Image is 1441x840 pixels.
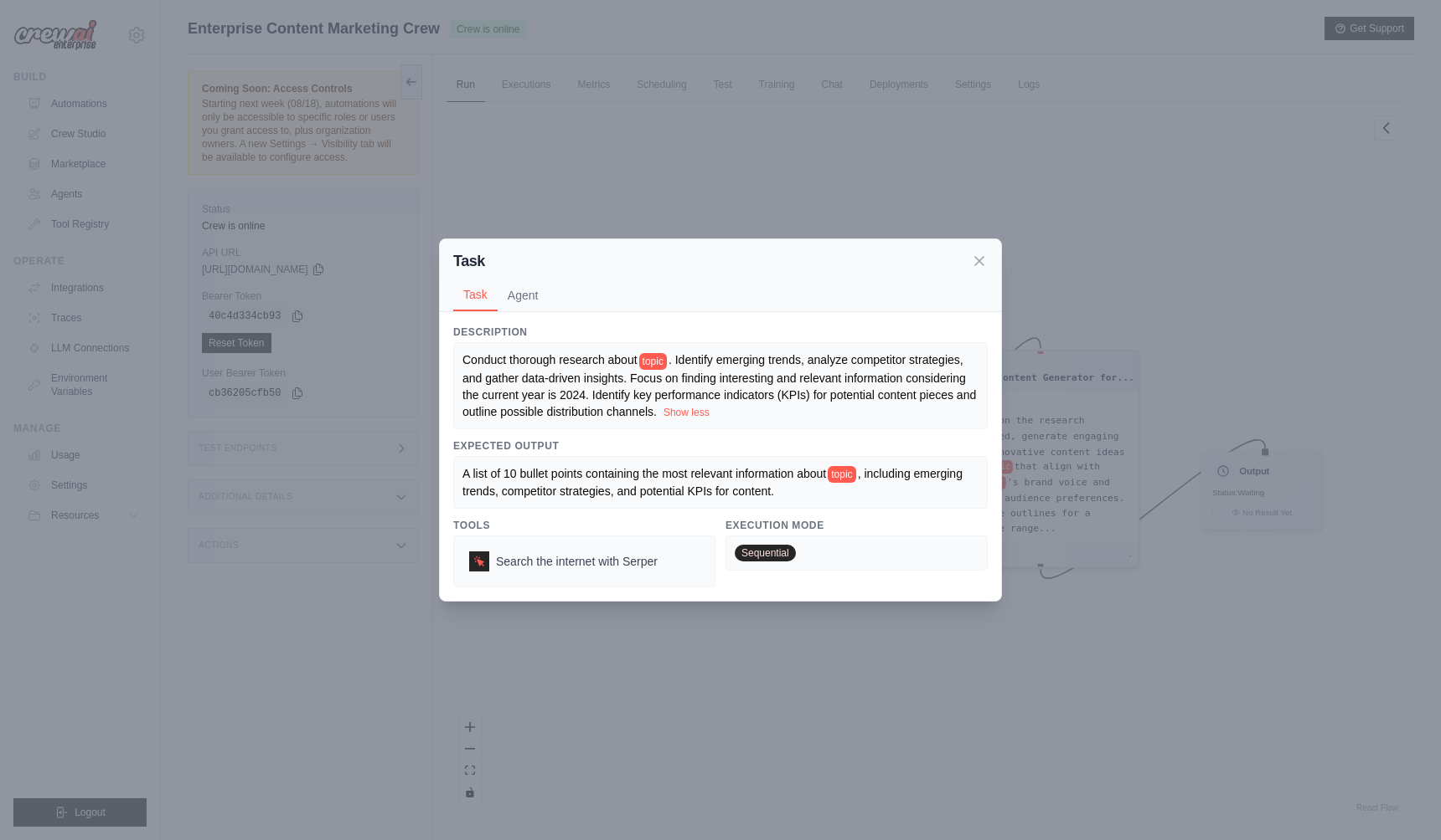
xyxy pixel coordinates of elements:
[453,249,485,273] h2: Task
[498,279,549,311] button: Agent
[453,279,498,311] button: Task
[735,545,796,561] span: Sequential
[462,353,638,366] span: Conduct thorough research about
[726,519,988,532] h3: Execution Mode
[664,406,710,419] button: Show less
[828,466,855,483] span: topic
[639,353,667,370] span: topic
[462,467,826,480] span: A list of 10 bullet points containing the most relevant information about
[453,325,988,339] h3: Description
[462,353,979,417] span: . Identify emerging trends, analyze competitor strategies, and gather data-driven insights. Focus...
[453,439,988,453] h3: Expected Output
[462,467,966,498] span: , including emerging trends, competitor strategies, and potential KPIs for content.
[496,553,658,570] span: Search the internet with Serper
[453,519,715,532] h3: Tools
